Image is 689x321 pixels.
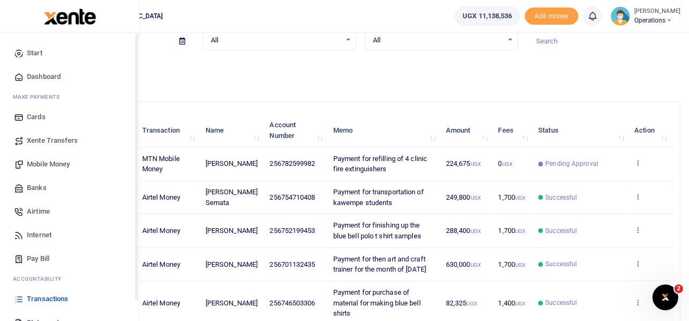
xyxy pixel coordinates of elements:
[206,299,258,307] span: [PERSON_NAME]
[9,41,130,65] a: Start
[27,294,68,304] span: Transactions
[446,299,477,307] span: 82,325
[446,159,481,167] span: 224,675
[9,65,130,89] a: Dashboard
[9,105,130,129] a: Cards
[611,6,630,26] img: profile-user
[142,193,180,201] span: Airtel Money
[527,32,680,50] input: Search
[206,188,258,207] span: [PERSON_NAME] Semata
[471,262,481,268] small: UGX
[499,260,526,268] span: 1,700
[446,260,481,268] span: 630,000
[206,227,258,235] span: [PERSON_NAME]
[634,7,680,16] small: [PERSON_NAME]
[136,114,200,147] th: Transaction: activate to sort column ascending
[9,223,130,247] a: Internet
[545,226,577,236] span: Successful
[545,298,577,308] span: Successful
[455,6,520,26] a: UGX 11,138,536
[492,114,532,147] th: Fees: activate to sort column ascending
[525,11,578,19] a: Add money
[333,221,421,240] span: Payment for finishing up the blue bell polo t shirt samples
[9,176,130,200] a: Banks
[269,227,315,235] span: 256752199453
[269,193,315,201] span: 256754710408
[499,193,526,201] span: 1,700
[653,284,678,310] iframe: Intercom live chat
[18,93,60,101] span: ake Payments
[628,114,671,147] th: Action: activate to sort column ascending
[327,114,440,147] th: Memo: activate to sort column ascending
[446,227,481,235] span: 288,400
[44,9,96,25] img: logo-large
[532,114,628,147] th: Status: activate to sort column ascending
[446,193,481,201] span: 249,800
[27,253,49,264] span: Pay Bill
[675,284,683,293] span: 2
[471,161,481,167] small: UGX
[440,114,493,147] th: Amount: activate to sort column ascending
[27,230,52,240] span: Internet
[142,155,180,173] span: MTN Mobile Money
[545,159,598,169] span: Pending Approval
[463,11,512,21] span: UGX 11,138,536
[450,6,524,26] li: Wallet ballance
[471,195,481,201] small: UGX
[333,155,427,173] span: Payment for refilling of 4 clinic fire extinguishers
[27,135,78,146] span: Xente Transfers
[142,260,180,268] span: Airtel Money
[515,301,525,307] small: UGX
[142,227,180,235] span: Airtel Money
[515,195,525,201] small: UGX
[27,112,46,122] span: Cards
[499,227,526,235] span: 1,700
[9,89,130,105] li: M
[515,228,525,234] small: UGX
[333,288,421,317] span: Payment for purchase of material for making blue bell shirts
[515,262,525,268] small: UGX
[467,301,477,307] small: UGX
[471,228,481,234] small: UGX
[269,299,315,307] span: 256746503306
[41,63,680,75] p: Download
[206,159,258,167] span: [PERSON_NAME]
[27,48,42,59] span: Start
[9,271,130,287] li: Ac
[545,259,577,269] span: Successful
[27,71,61,82] span: Dashboard
[9,247,130,271] a: Pay Bill
[200,114,264,147] th: Name: activate to sort column ascending
[634,16,680,25] span: Operations
[333,255,426,274] span: Payment for then art and craft trainer for the month of [DATE]
[263,114,327,147] th: Account Number: activate to sort column ascending
[525,8,578,25] span: Add money
[499,159,512,167] span: 0
[269,260,315,268] span: 256701132435
[27,206,50,217] span: Airtime
[211,35,341,46] span: All
[9,287,130,311] a: Transactions
[142,299,180,307] span: Airtel Money
[9,200,130,223] a: Airtime
[9,129,130,152] a: Xente Transfers
[43,12,96,20] a: logo-small logo-large logo-large
[545,193,577,202] span: Successful
[499,299,526,307] span: 1,400
[502,161,512,167] small: UGX
[9,152,130,176] a: Mobile Money
[27,159,70,170] span: Mobile Money
[269,159,315,167] span: 256782599982
[373,35,503,46] span: All
[611,6,680,26] a: profile-user [PERSON_NAME] Operations
[206,260,258,268] span: [PERSON_NAME]
[21,275,62,283] span: countability
[333,188,424,207] span: Payment for transportation of kawempe students
[27,183,47,193] span: Banks
[525,8,578,25] li: Toup your wallet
